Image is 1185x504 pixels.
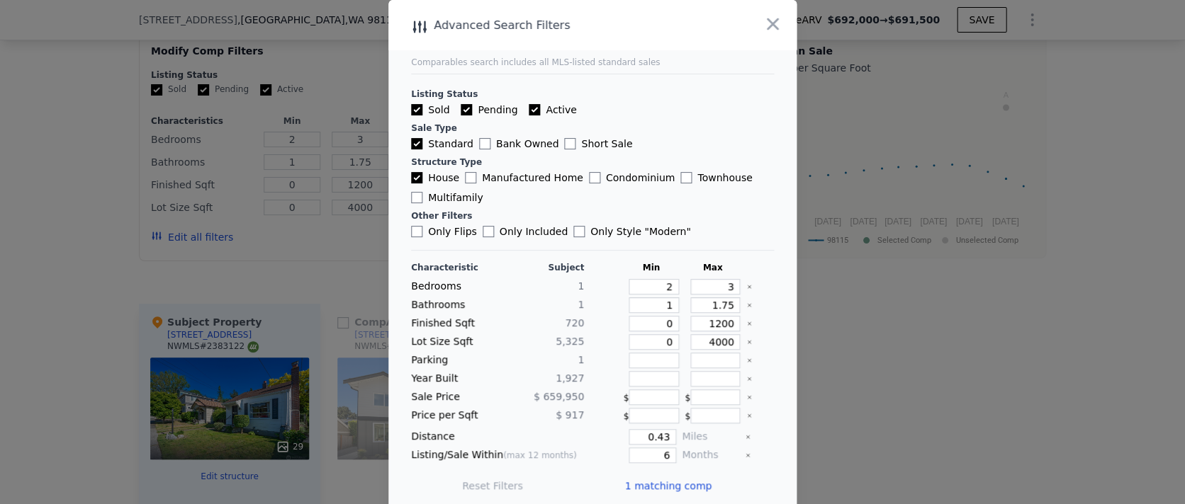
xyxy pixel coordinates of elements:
[411,138,422,149] input: Standard
[556,409,584,420] span: $ 917
[682,429,739,445] div: Miles
[534,391,584,402] span: $ 659,950
[411,447,584,463] div: Listing/Sale Within
[411,172,422,183] input: House
[411,297,495,313] div: Bathrooms
[556,372,584,384] span: 1,927
[573,226,585,237] input: Only Style "Modern"
[746,394,752,400] button: Clear
[685,389,741,405] div: $
[746,357,752,363] button: Clear
[411,353,495,368] div: Parking
[411,210,774,222] div: Other Filters
[623,408,679,423] div: $
[483,224,568,239] label: Only Included
[589,172,600,183] input: Condominium
[573,224,691,239] label: Only Style " Modern "
[411,190,483,205] label: Multifamily
[685,262,741,273] div: Max
[529,104,540,115] input: Active
[461,104,472,115] input: Pending
[556,336,584,347] span: 5,325
[623,262,679,273] div: Min
[411,88,774,100] div: Listing Status
[411,279,495,294] div: Bedrooms
[388,16,715,35] div: Advanced Search Filters
[680,172,692,183] input: Townhouse
[411,104,422,115] input: Sold
[589,171,675,185] label: Condominium
[578,280,584,292] span: 1
[411,103,449,117] label: Sold
[745,434,751,440] button: Clear
[564,137,632,151] label: Short Sale
[578,354,584,365] span: 1
[745,452,751,458] button: Clear
[479,138,490,149] input: Bank Owned
[411,429,584,445] div: Distance
[462,479,523,493] button: Reset
[483,226,494,237] input: Only Included
[411,224,477,239] label: Only Flips
[411,171,459,185] label: House
[682,447,739,463] div: Months
[564,138,575,149] input: Short Sale
[411,262,495,273] div: Characteristic
[411,156,774,168] div: Structure Type
[411,122,774,134] div: Sale Type
[411,57,774,68] div: Comparables search includes all MLS-listed standard sales
[465,171,583,185] label: Manufactured Home
[411,226,422,237] input: Only Flips
[411,408,495,423] div: Price per Sqft
[680,171,752,185] label: Townhouse
[411,334,495,350] div: Lot Size Sqft
[411,192,422,203] input: Multifamily
[746,376,752,382] button: Clear
[503,450,577,460] span: (max 12 months)
[746,413,752,418] button: Clear
[624,479,712,493] span: 1 matching comp
[461,103,517,117] label: Pending
[746,339,752,345] button: Clear
[529,103,576,117] label: Active
[746,284,752,290] button: Clear
[578,299,584,310] span: 1
[746,302,752,308] button: Clear
[411,389,495,405] div: Sale Price
[500,262,584,273] div: Subject
[746,321,752,326] button: Clear
[411,371,495,386] div: Year Built
[623,389,679,405] div: $
[685,408,741,423] div: $
[565,317,584,328] span: 720
[479,137,558,151] label: Bank Owned
[411,316,495,331] div: Finished Sqft
[411,137,473,151] label: Standard
[465,172,476,183] input: Manufactured Home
